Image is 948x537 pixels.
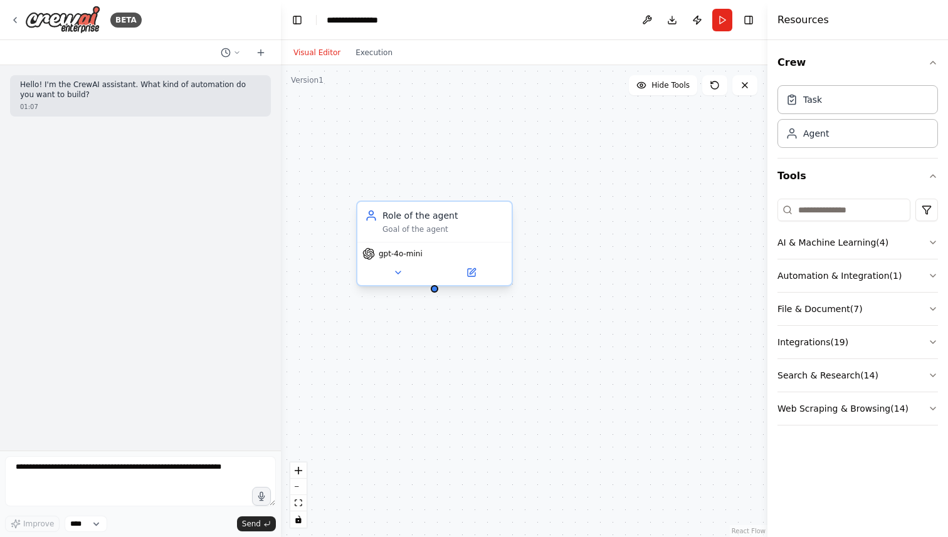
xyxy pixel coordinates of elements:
button: fit view [290,495,307,511]
button: toggle interactivity [290,511,307,528]
button: Hide left sidebar [288,11,306,29]
button: Tools [777,159,938,194]
div: Version 1 [291,75,324,85]
div: Agent [803,127,829,140]
a: React Flow attribution [732,528,766,534]
span: Improve [23,519,54,529]
button: Hide Tools [629,75,697,95]
button: Improve [5,516,60,532]
button: File & Document(7) [777,293,938,325]
img: Logo [25,6,100,34]
p: Hello! I'm the CrewAI assistant. What kind of automation do you want to build? [20,80,261,100]
span: Hide Tools [651,80,690,90]
div: React Flow controls [290,462,307,528]
button: Search & Research(14) [777,359,938,392]
div: Tools [777,194,938,435]
div: BETA [110,13,142,28]
button: AI & Machine Learning(4) [777,226,938,259]
button: Send [237,516,276,531]
nav: breadcrumb [327,14,391,26]
div: Role of the agent [382,209,504,222]
button: Start a new chat [251,45,271,60]
button: Automation & Integration(1) [777,259,938,292]
div: Role of the agentGoal of the agentgpt-4o-mini [356,203,513,289]
button: Open in side panel [436,265,507,280]
div: Task [803,93,822,106]
div: Crew [777,80,938,158]
button: zoom out [290,479,307,495]
button: Crew [777,45,938,80]
button: Visual Editor [286,45,348,60]
div: 01:07 [20,102,261,112]
button: Web Scraping & Browsing(14) [777,392,938,425]
span: Send [242,519,261,529]
button: Switch to previous chat [216,45,246,60]
button: Execution [348,45,400,60]
span: gpt-4o-mini [379,249,423,259]
h4: Resources [777,13,829,28]
button: Integrations(19) [777,326,938,358]
div: Goal of the agent [382,224,504,234]
button: Click to speak your automation idea [252,487,271,506]
button: Hide right sidebar [740,11,757,29]
button: zoom in [290,462,307,479]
